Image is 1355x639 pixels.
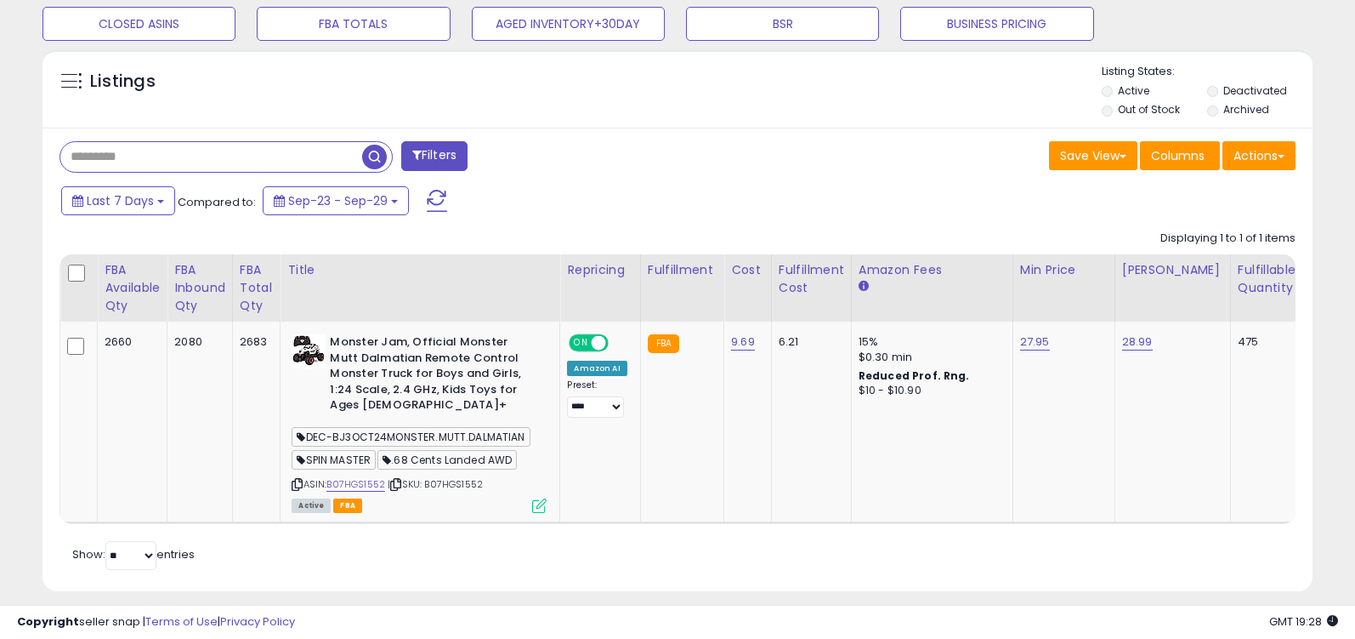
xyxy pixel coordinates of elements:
[61,186,175,215] button: Last 7 Days
[1151,147,1205,164] span: Columns
[287,261,553,279] div: Title
[567,261,632,279] div: Repricing
[567,379,626,418] div: Preset:
[333,499,362,513] span: FBA
[859,384,1000,398] div: $10 - $10.90
[606,336,633,351] span: OFF
[87,192,154,209] span: Last 7 Days
[1118,102,1180,117] label: Out of Stock
[1238,261,1296,297] div: Fulfillable Quantity
[263,186,409,215] button: Sep-23 - Sep-29
[220,613,295,630] a: Privacy Policy
[105,334,154,350] div: 2660
[1122,334,1153,351] a: 28.99
[1238,334,1290,350] div: 475
[174,261,225,315] div: FBA inbound Qty
[900,7,1093,41] button: BUSINESS PRICING
[330,334,536,418] b: Monster Jam, Official Monster Mutt Dalmatian Remote Control Monster Truck for Boys and Girls, 1:2...
[1223,102,1269,117] label: Archived
[859,279,869,294] small: Amazon Fees.
[90,70,156,94] h5: Listings
[1140,141,1220,170] button: Columns
[240,261,274,315] div: FBA Total Qty
[1102,64,1312,80] p: Listing States:
[401,141,468,171] button: Filters
[178,194,256,210] span: Compared to:
[292,427,530,447] span: DEC-BJ3OCT24MONSTER.MUTT.DALMATIAN
[859,350,1000,365] div: $0.30 min
[859,334,1000,350] div: 15%
[859,368,970,383] b: Reduced Prof. Rng.
[292,334,326,368] img: 51-6X-g+hAL._SL40_.jpg
[17,613,79,630] strong: Copyright
[377,450,517,470] span: .68 Cents Landed AWD
[1223,83,1287,98] label: Deactivated
[859,261,1006,279] div: Amazon Fees
[292,499,331,513] span: All listings currently available for purchase on Amazon
[571,336,592,351] span: ON
[1122,261,1223,279] div: [PERSON_NAME]
[388,477,483,491] span: | SKU: B07HGS1552
[292,334,547,511] div: ASIN:
[1222,141,1295,170] button: Actions
[1269,613,1338,630] span: 2025-10-7 19:28 GMT
[174,334,219,350] div: 2080
[72,546,195,562] span: Show: entries
[1020,334,1050,351] a: 27.95
[257,7,450,41] button: FBA TOTALS
[288,192,388,209] span: Sep-23 - Sep-29
[779,334,838,350] div: 6.21
[145,613,218,630] a: Terms of Use
[1049,141,1137,170] button: Save View
[472,7,665,41] button: AGED INVENTORY+30DAY
[1020,261,1108,279] div: Min Price
[292,450,376,470] span: SPIN MASTER
[17,614,295,630] div: seller snap | |
[105,261,160,315] div: FBA Available Qty
[43,7,235,41] button: CLOSED ASINS
[648,334,679,353] small: FBA
[731,334,755,351] a: 9.69
[1118,83,1149,98] label: Active
[240,334,268,350] div: 2683
[567,361,626,376] div: Amazon AI
[326,477,385,492] a: B07HGS1552
[779,261,844,297] div: Fulfillment Cost
[731,261,764,279] div: Cost
[1160,231,1295,247] div: Displaying 1 to 1 of 1 items
[648,261,717,279] div: Fulfillment
[686,7,879,41] button: BSR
